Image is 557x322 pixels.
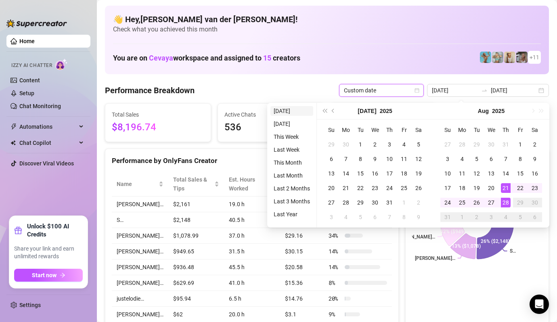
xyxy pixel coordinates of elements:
[270,209,313,219] li: Last Year
[530,53,539,62] span: + 11
[443,154,452,164] div: 3
[469,195,484,210] td: 2025-08-26
[270,132,313,142] li: This Week
[112,155,392,166] div: Performance by OnlyFans Creator
[484,137,498,152] td: 2025-07-30
[224,212,280,228] td: 40.5 h
[486,169,496,178] div: 13
[353,210,368,224] td: 2025-08-05
[399,154,409,164] div: 11
[443,183,452,193] div: 17
[385,212,394,222] div: 7
[19,38,35,44] a: Home
[515,140,525,149] div: 1
[530,154,540,164] div: 9
[472,183,482,193] div: 19
[472,212,482,222] div: 2
[501,169,511,178] div: 14
[356,169,365,178] div: 15
[224,275,280,291] td: 41.0 h
[19,103,61,109] a: Chat Monitoring
[440,152,455,166] td: 2025-08-03
[385,198,394,207] div: 31
[443,169,452,178] div: 10
[515,198,525,207] div: 29
[530,198,540,207] div: 30
[498,123,513,137] th: Th
[270,197,313,206] li: Last 3 Months
[491,86,537,95] input: End date
[344,84,419,96] span: Custom date
[224,110,317,119] span: Active Chats
[385,169,394,178] div: 17
[484,123,498,137] th: We
[440,137,455,152] td: 2025-07-27
[481,87,488,94] span: to
[32,272,57,278] span: Start now
[457,140,467,149] div: 28
[501,140,511,149] div: 31
[353,152,368,166] td: 2025-07-08
[329,310,341,319] span: 9 %
[530,212,540,222] div: 6
[486,140,496,149] div: 30
[397,210,411,224] td: 2025-08-08
[498,195,513,210] td: 2025-08-28
[341,140,351,149] div: 30
[486,198,496,207] div: 27
[443,212,452,222] div: 31
[353,137,368,152] td: 2025-07-01
[411,195,426,210] td: 2025-08-02
[414,169,423,178] div: 19
[530,140,540,149] div: 2
[457,198,467,207] div: 25
[370,212,380,222] div: 6
[484,195,498,210] td: 2025-08-27
[168,197,224,212] td: $2,161
[385,154,394,164] div: 10
[498,152,513,166] td: 2025-08-07
[327,198,336,207] div: 27
[224,244,280,259] td: 31.5 h
[19,160,74,167] a: Discover Viral Videos
[356,212,365,222] div: 5
[224,120,317,135] span: 536
[329,294,341,303] span: 20 %
[55,59,68,70] img: AI Chatter
[472,140,482,149] div: 29
[382,152,397,166] td: 2025-07-10
[415,88,419,93] span: calendar
[10,123,17,130] span: thunderbolt
[382,181,397,195] td: 2025-07-24
[440,166,455,181] td: 2025-08-10
[358,103,376,119] button: Choose a month
[368,137,382,152] td: 2025-07-02
[368,195,382,210] td: 2025-07-30
[513,210,528,224] td: 2025-09-05
[440,123,455,137] th: Su
[513,137,528,152] td: 2025-08-01
[105,85,195,96] h4: Performance Breakdown
[382,210,397,224] td: 2025-08-07
[414,183,423,193] div: 26
[270,145,313,155] li: Last Week
[327,140,336,149] div: 29
[27,222,83,238] strong: Unlock $100 AI Credits
[382,166,397,181] td: 2025-07-17
[455,181,469,195] td: 2025-08-18
[112,212,168,228] td: S…
[469,123,484,137] th: Tu
[270,158,313,167] li: This Month
[411,181,426,195] td: 2025-07-26
[411,166,426,181] td: 2025-07-19
[329,263,341,272] span: 14 %
[370,140,380,149] div: 2
[515,212,525,222] div: 5
[341,154,351,164] div: 7
[19,136,77,149] span: Chat Copilot
[480,52,491,63] img: Dominis
[469,210,484,224] td: 2025-09-02
[112,259,168,275] td: [PERSON_NAME]…
[270,106,313,116] li: [DATE]
[224,197,280,212] td: 19.0 h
